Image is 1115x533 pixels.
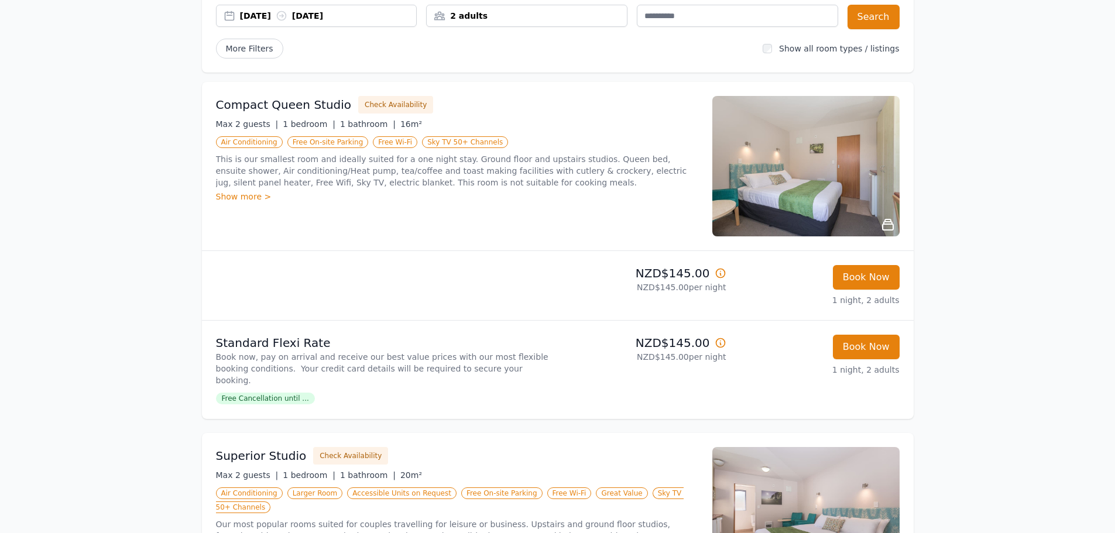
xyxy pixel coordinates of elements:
button: Search [848,5,900,29]
p: 1 night, 2 adults [736,364,900,376]
span: 20m² [400,470,422,480]
div: 2 adults [427,10,627,22]
span: Accessible Units on Request [347,487,457,499]
button: Book Now [833,335,900,359]
p: Book now, pay on arrival and receive our best value prices with our most flexible booking conditi... [216,351,553,386]
p: This is our smallest room and ideally suited for a one night stay. Ground floor and upstairs stud... [216,153,698,188]
span: Great Value [596,487,647,499]
span: Free On-site Parking [287,136,369,148]
button: Check Availability [358,96,433,114]
span: Sky TV 50+ Channels [422,136,508,148]
span: 1 bathroom | [340,119,396,129]
span: 16m² [400,119,422,129]
p: 1 night, 2 adults [736,294,900,306]
p: NZD$145.00 per night [562,351,726,363]
div: [DATE] [DATE] [240,10,417,22]
p: NZD$145.00 [562,335,726,351]
span: 1 bedroom | [283,470,335,480]
span: Free Wi-Fi [547,487,592,499]
span: 1 bedroom | [283,119,335,129]
span: Free Cancellation until ... [216,393,315,404]
span: Air Conditioning [216,136,283,148]
span: Free On-site Parking [461,487,543,499]
label: Show all room types / listings [779,44,899,53]
span: Max 2 guests | [216,119,279,129]
div: Show more > [216,191,698,202]
h3: Superior Studio [216,448,307,464]
button: Check Availability [313,447,388,465]
span: More Filters [216,39,283,59]
span: Air Conditioning [216,487,283,499]
span: Max 2 guests | [216,470,279,480]
span: Free Wi-Fi [373,136,417,148]
p: NZD$145.00 per night [562,281,726,293]
span: 1 bathroom | [340,470,396,480]
p: Standard Flexi Rate [216,335,553,351]
p: NZD$145.00 [562,265,726,281]
button: Book Now [833,265,900,290]
h3: Compact Queen Studio [216,97,352,113]
span: Larger Room [287,487,343,499]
